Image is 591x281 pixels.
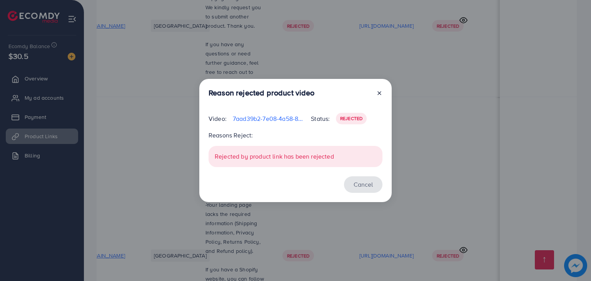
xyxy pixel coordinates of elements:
p: 7aad39b2-7e08-4a58-8933-ca0105c89695-1760193747938.mp4 [233,114,305,123]
p: Status: [311,114,330,123]
div: Rejected by product link has been rejected [209,146,382,167]
p: Reasons Reject: [209,130,382,140]
p: Video: [209,114,227,123]
button: Cancel [344,176,382,193]
h3: Reason rejected product video [209,88,315,97]
span: Rejected [340,115,362,122]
